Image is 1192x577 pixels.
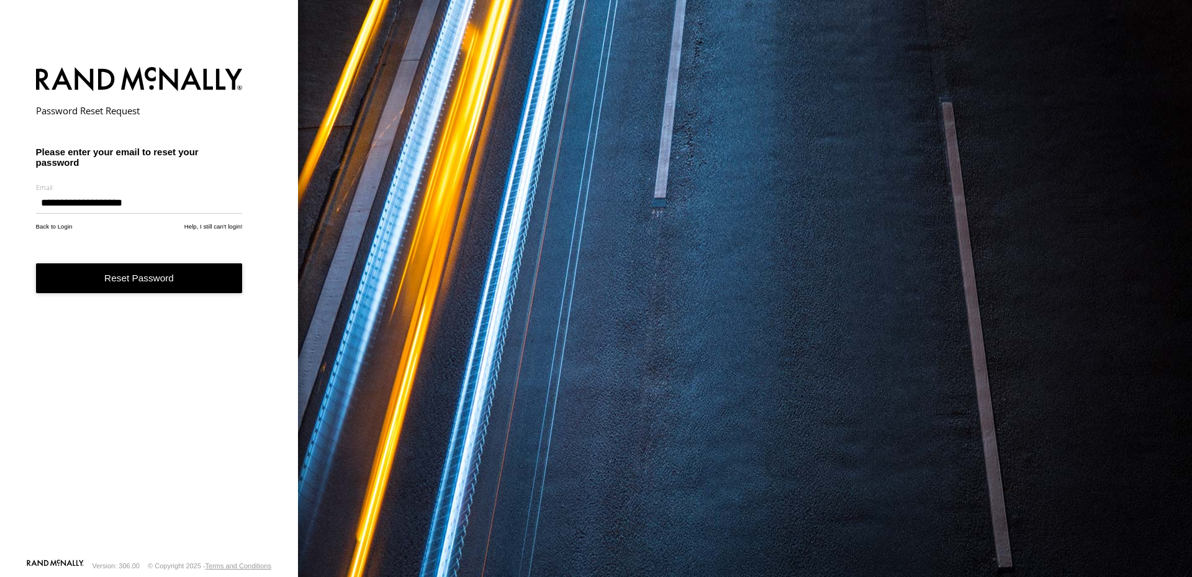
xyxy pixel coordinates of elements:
h2: Password Reset Request [36,104,243,117]
a: Terms and Conditions [205,562,271,570]
a: Help, I still can't login! [184,223,243,230]
label: Email [36,183,243,192]
a: Visit our Website [27,560,84,572]
img: Rand McNally [36,65,243,96]
div: Version: 306.00 [93,562,140,570]
div: © Copyright 2025 - [148,562,271,570]
a: Back to Login [36,223,73,230]
h3: Please enter your email to reset your password [36,147,243,168]
button: Reset Password [36,263,243,294]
